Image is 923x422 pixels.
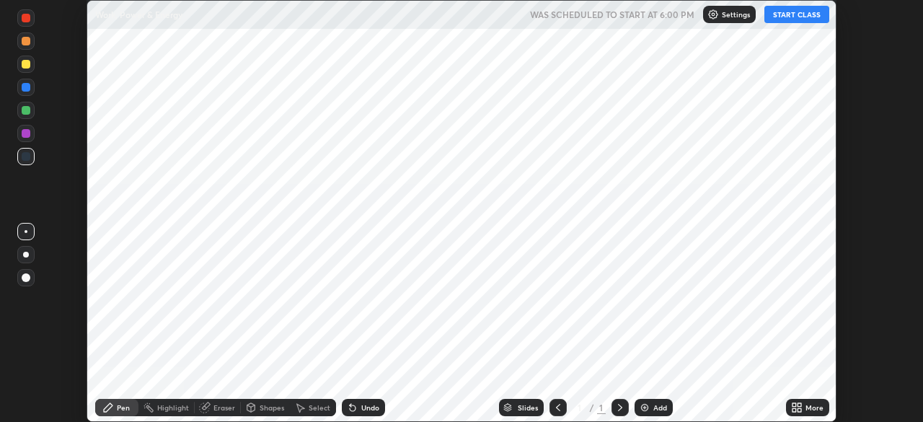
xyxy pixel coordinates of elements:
img: class-settings-icons [707,9,719,20]
div: 1 [597,401,606,414]
div: Slides [518,404,538,411]
p: Work, Power & Energy [95,9,182,20]
div: Eraser [213,404,235,411]
h5: WAS SCHEDULED TO START AT 6:00 PM [530,8,694,21]
div: Shapes [260,404,284,411]
div: 1 [573,403,587,412]
div: Highlight [157,404,189,411]
div: More [805,404,823,411]
div: Undo [361,404,379,411]
button: START CLASS [764,6,829,23]
p: Settings [722,11,750,18]
div: Pen [117,404,130,411]
div: Add [653,404,667,411]
div: / [590,403,594,412]
div: Select [309,404,330,411]
img: add-slide-button [639,402,650,413]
